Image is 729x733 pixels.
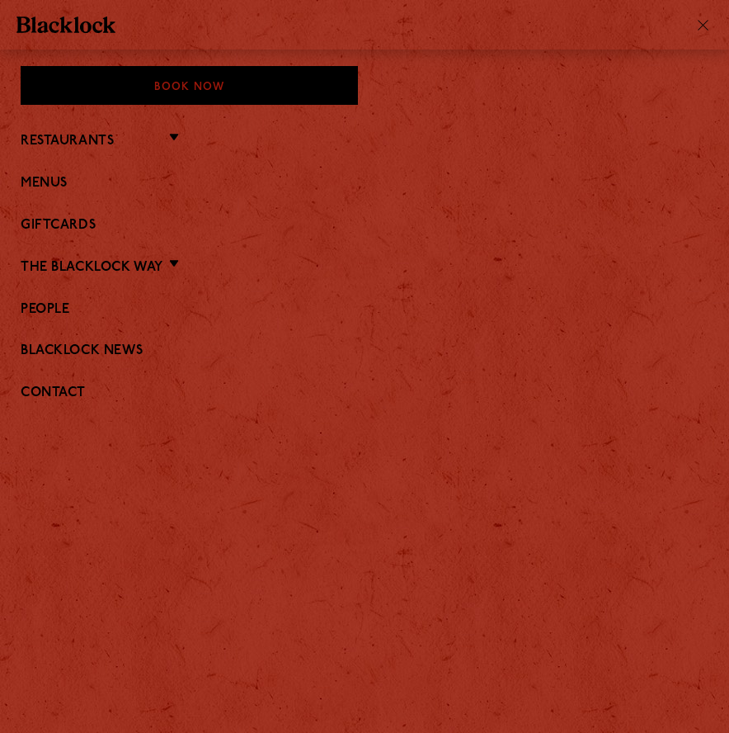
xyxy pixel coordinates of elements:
a: The Blacklock Way [21,260,163,276]
a: Restaurants [21,134,114,149]
a: Contact [21,385,708,401]
a: Menus [21,176,708,192]
a: Giftcards [21,218,708,234]
div: Book Now [21,66,358,105]
a: People [21,302,708,318]
img: BL_Textured_Logo-footer-cropped.svg [16,17,115,33]
a: Blacklock News [21,343,708,359]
